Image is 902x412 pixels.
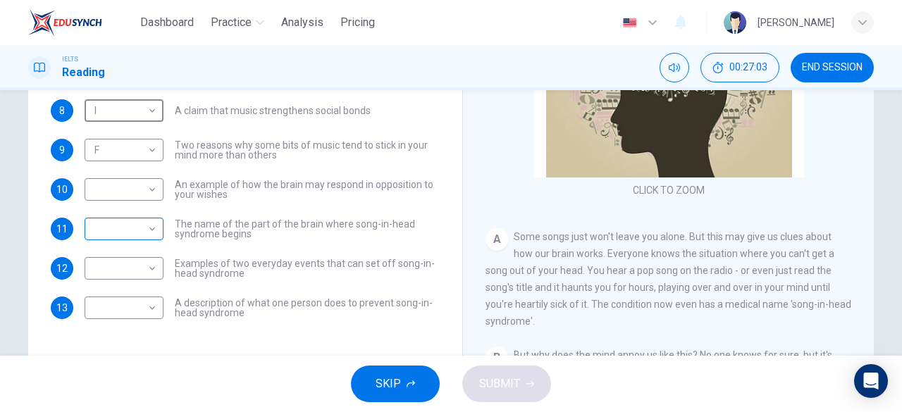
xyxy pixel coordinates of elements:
div: F [85,130,159,170]
span: SKIP [376,374,401,394]
span: 00:27:03 [729,62,767,73]
span: A description of what one person does to prevent song-in-head syndrome [175,298,440,318]
span: Practice [211,14,252,31]
span: Analysis [281,14,323,31]
span: IELTS [62,54,78,64]
h1: Reading [62,64,105,81]
div: A [486,228,508,251]
span: 8 [59,106,65,116]
button: Practice [205,10,270,35]
a: EduSynch logo [28,8,135,37]
span: END SESSION [802,62,863,73]
span: 9 [59,145,65,155]
span: Two reasons why some bits of music tend to stick in your mind more than others [175,140,440,160]
span: The name of the part of the brain where song-in-head syndrome begins [175,219,440,239]
span: An example of how the brain may respond in opposition to your wishes [175,180,440,199]
div: [PERSON_NAME] [758,14,834,31]
div: Mute [660,53,689,82]
img: en [621,18,638,28]
span: 12 [56,263,68,273]
button: 00:27:03 [700,53,779,82]
div: I [85,91,159,131]
span: 10 [56,185,68,194]
button: Analysis [276,10,329,35]
span: Dashboard [140,14,194,31]
span: 11 [56,224,68,234]
div: Open Intercom Messenger [854,364,888,398]
div: Hide [700,53,779,82]
span: Pricing [340,14,375,31]
img: EduSynch logo [28,8,102,37]
span: A claim that music strengthens social bonds [175,106,371,116]
span: Some songs just won't leave you alone. But this may give us clues about how our brain works. Ever... [486,231,851,327]
img: Profile picture [724,11,746,34]
button: Pricing [335,10,381,35]
div: B [486,347,508,369]
button: Dashboard [135,10,199,35]
span: 13 [56,303,68,313]
button: SKIP [351,366,440,402]
button: END SESSION [791,53,874,82]
span: Examples of two everyday events that can set off song-in-head syndrome [175,258,440,278]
